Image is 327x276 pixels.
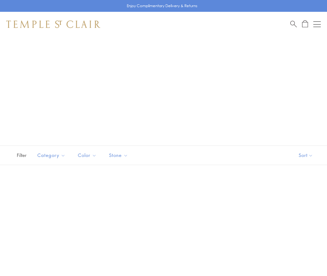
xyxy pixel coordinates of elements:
[104,148,133,162] button: Stone
[290,20,297,28] a: Search
[34,151,70,159] span: Category
[285,146,327,165] button: Show sort by
[73,148,101,162] button: Color
[302,20,308,28] a: Open Shopping Bag
[6,21,100,28] img: Temple St. Clair
[106,151,133,159] span: Stone
[313,21,321,28] button: Open navigation
[127,3,197,9] p: Enjoy Complimentary Delivery & Returns
[75,151,101,159] span: Color
[33,148,70,162] button: Category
